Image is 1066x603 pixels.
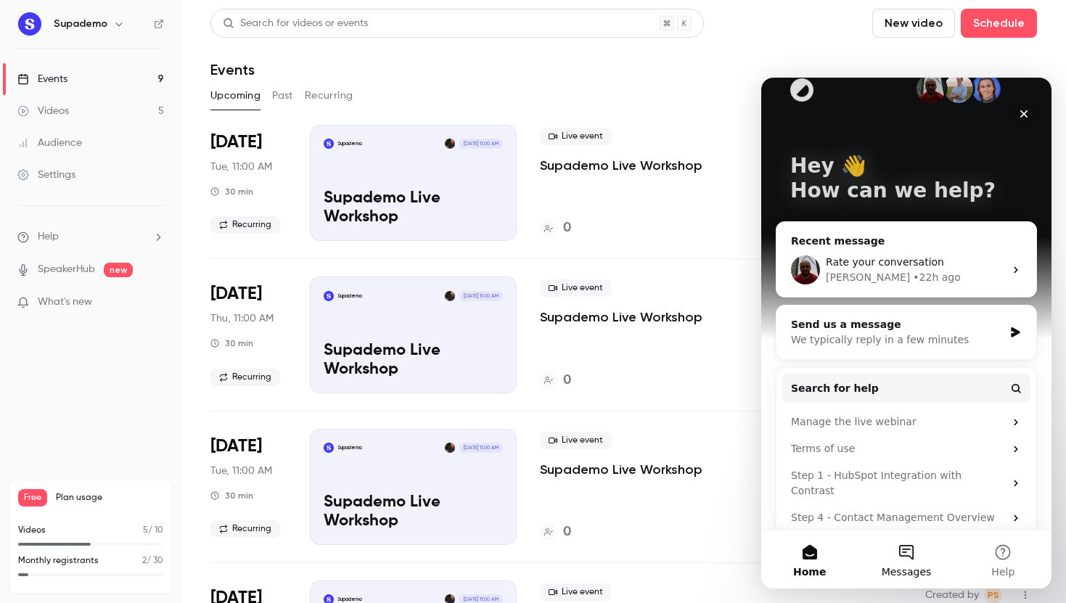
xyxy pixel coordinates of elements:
h1: Events [210,61,255,78]
div: Manage the live webinar [21,331,269,358]
img: Paulina Staszuk [445,139,455,149]
div: 30 min [210,186,253,197]
img: Supademo Live Workshop [324,443,334,453]
button: Past [272,84,293,107]
span: [DATE] 11:00 AM [459,291,502,301]
div: Videos [17,104,69,118]
button: Upcoming [210,84,261,107]
span: Thu, 11:00 AM [210,311,274,326]
span: Recurring [210,520,280,538]
div: 30 min [210,490,253,501]
div: [PERSON_NAME] [65,192,149,208]
span: Help [230,489,253,499]
span: Home [32,489,65,499]
div: Step 1 - HubSpot Integration with Contrast [30,390,243,421]
img: Supademo Live Workshop [324,139,334,149]
p: Supademo [337,292,362,300]
p: How can we help? [29,101,261,126]
span: 2 [142,557,147,565]
span: [DATE] [210,131,262,154]
a: Supademo Live Workshop [540,461,702,478]
p: Supademo Live Workshop [324,493,503,531]
span: Live event [540,128,612,145]
div: Terms of use [21,358,269,385]
a: SpeakerHub [38,262,95,277]
div: Profile image for SalimRate your conversation[PERSON_NAME]•22h ago [15,165,275,219]
span: Search for help [30,303,118,319]
button: Help [194,453,290,511]
img: Profile image for Salim [30,178,59,207]
iframe: Intercom live chat [761,78,1051,588]
span: Live event [540,583,612,601]
div: Manage the live webinar [30,337,243,352]
a: Supademo Live WorkshopSupademoPaulina Staszuk[DATE] 11:00 AMSupademo Live Workshop [310,125,517,241]
div: Audience [17,136,82,150]
div: Search for videos or events [223,16,368,31]
span: Messages [120,489,171,499]
span: new [104,263,133,277]
span: Plan usage [56,492,163,504]
p: Videos [18,524,46,537]
p: Supademo [337,596,362,603]
div: Step 4 - Contact Management Overview [21,427,269,454]
span: [DATE] [210,282,262,305]
a: Supademo Live WorkshopSupademoPaulina Staszuk[DATE] 11:00 AMSupademo Live Workshop [310,276,517,393]
div: Terms of use [30,364,243,379]
button: New video [872,9,955,38]
span: Live event [540,432,612,449]
button: Recurring [305,84,353,107]
a: Supademo Live Workshop [540,308,702,326]
iframe: Noticeable Trigger [147,296,164,309]
div: • 22h ago [152,192,199,208]
h6: Supademo [54,17,107,31]
button: Schedule [961,9,1037,38]
p: Monthly registrants [18,554,99,567]
a: 0 [540,371,571,390]
div: We typically reply in a few minutes [30,255,242,270]
div: Oct 23 Thu, 11:00 AM (America/Toronto) [210,276,287,393]
p: Supademo [337,140,362,147]
span: Help [38,229,59,245]
p: Supademo Live Workshop [324,189,503,227]
h4: 0 [563,218,571,238]
div: Events [17,72,67,86]
p: Supademo Live Workshop [324,342,503,380]
a: Supademo Live Workshop [540,157,702,174]
div: Settings [17,168,75,182]
span: [DATE] 11:00 AM [459,139,502,149]
span: Rate your conversation [65,179,183,190]
span: [DATE] 11:00 AM [459,443,502,453]
span: Tue, 11:00 AM [210,160,272,174]
p: / 10 [143,524,163,537]
div: Send us a message [30,239,242,255]
div: Step 4 - Contact Management Overview [30,432,243,448]
span: 5 [143,526,148,535]
button: Search for help [21,296,269,325]
div: Recent messageProfile image for SalimRate your conversation[PERSON_NAME]•22h ago [15,144,276,220]
div: Recent message [30,156,261,171]
img: Paulina Staszuk [445,443,455,453]
h4: 0 [563,371,571,390]
a: 0 [540,218,571,238]
span: Tue, 11:00 AM [210,464,272,478]
span: What's new [38,295,92,310]
img: Supademo Live Workshop [324,291,334,301]
li: help-dropdown-opener [17,229,164,245]
span: Recurring [210,216,280,234]
img: Paulina Staszuk [445,291,455,301]
a: Supademo Live WorkshopSupademoPaulina Staszuk[DATE] 11:00 AMSupademo Live Workshop [310,429,517,545]
div: Oct 21 Tue, 11:00 AM (America/Toronto) [210,125,287,241]
p: Hey 👋 [29,76,261,101]
span: Live event [540,279,612,297]
h4: 0 [563,522,571,542]
span: Free [18,489,47,506]
div: Send us a messageWe typically reply in a few minutes [15,227,276,282]
p: / 30 [142,554,163,567]
div: 30 min [210,337,253,349]
p: Supademo [337,444,362,451]
div: Step 1 - HubSpot Integration with Contrast [21,385,269,427]
span: Recurring [210,369,280,386]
